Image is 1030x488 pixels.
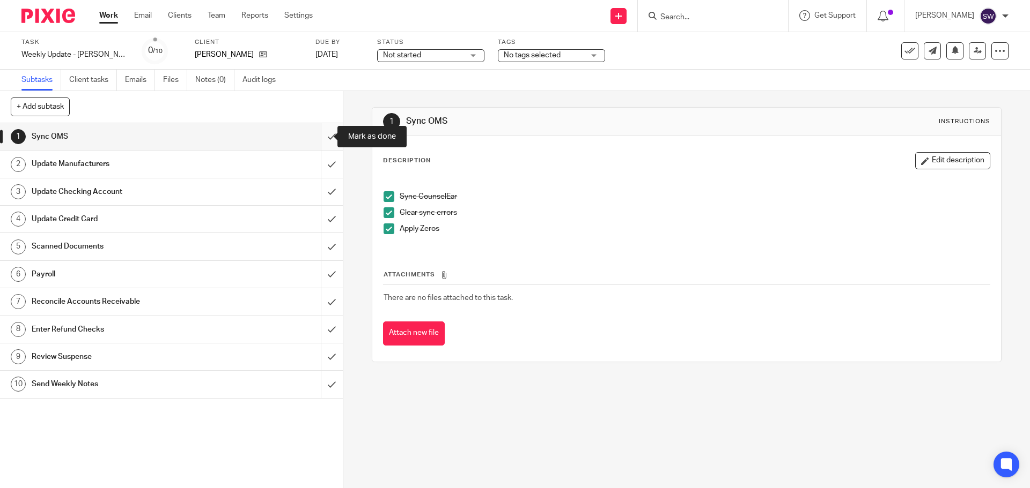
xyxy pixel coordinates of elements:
div: Weekly Update - [PERSON_NAME] [21,49,129,60]
label: Task [21,38,129,47]
span: Attachments [384,272,435,277]
p: Clear sync errors [400,207,989,218]
p: [PERSON_NAME] [915,10,974,21]
label: Tags [498,38,605,47]
a: Clients [168,10,192,21]
div: 6 [11,267,26,282]
div: 2 [11,157,26,172]
span: Get Support [814,12,856,19]
a: Settings [284,10,313,21]
div: Instructions [939,117,990,126]
div: Weekly Update - Harry-Glaspie [21,49,129,60]
div: 3 [11,184,26,199]
label: Client [195,38,302,47]
h1: Update Manufacturers [32,156,217,172]
h1: Sync OMS [406,116,710,127]
a: Email [134,10,152,21]
a: Notes (0) [195,70,234,91]
img: svg%3E [980,7,997,25]
span: Not started [383,51,421,59]
p: Description [383,156,431,165]
a: Emails [125,70,155,91]
h1: Update Checking Account [32,184,217,200]
a: Subtasks [21,70,61,91]
a: Team [208,10,225,21]
h1: Update Credit Card [32,211,217,227]
a: Reports [241,10,268,21]
h1: Send Weekly Notes [32,376,217,392]
p: Apply Zeros [400,223,989,234]
a: Client tasks [69,70,117,91]
h1: Sync OMS [32,129,217,145]
div: 1 [383,113,400,130]
a: Files [163,70,187,91]
button: + Add subtask [11,97,70,116]
div: 0 [148,44,163,57]
h1: Reconcile Accounts Receivable [32,294,217,310]
h1: Review Suspense [32,349,217,365]
h1: Enter Refund Checks [32,321,217,337]
div: 1 [11,129,26,144]
a: Audit logs [242,70,284,91]
button: Attach new file [383,321,445,346]
div: 5 [11,239,26,254]
div: 10 [11,377,26,392]
div: 7 [11,294,26,309]
input: Search [659,13,756,22]
span: There are no files attached to this task. [384,294,513,302]
img: Pixie [21,9,75,23]
p: [PERSON_NAME] [195,49,254,60]
a: Work [99,10,118,21]
label: Status [377,38,484,47]
h1: Payroll [32,266,217,282]
span: [DATE] [315,51,338,58]
h1: Scanned Documents [32,238,217,254]
div: 8 [11,322,26,337]
small: /10 [153,48,163,54]
button: Edit description [915,152,990,169]
div: 4 [11,212,26,227]
div: 9 [11,349,26,364]
p: Sync CounselEar [400,191,989,202]
span: No tags selected [504,51,561,59]
label: Due by [315,38,364,47]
